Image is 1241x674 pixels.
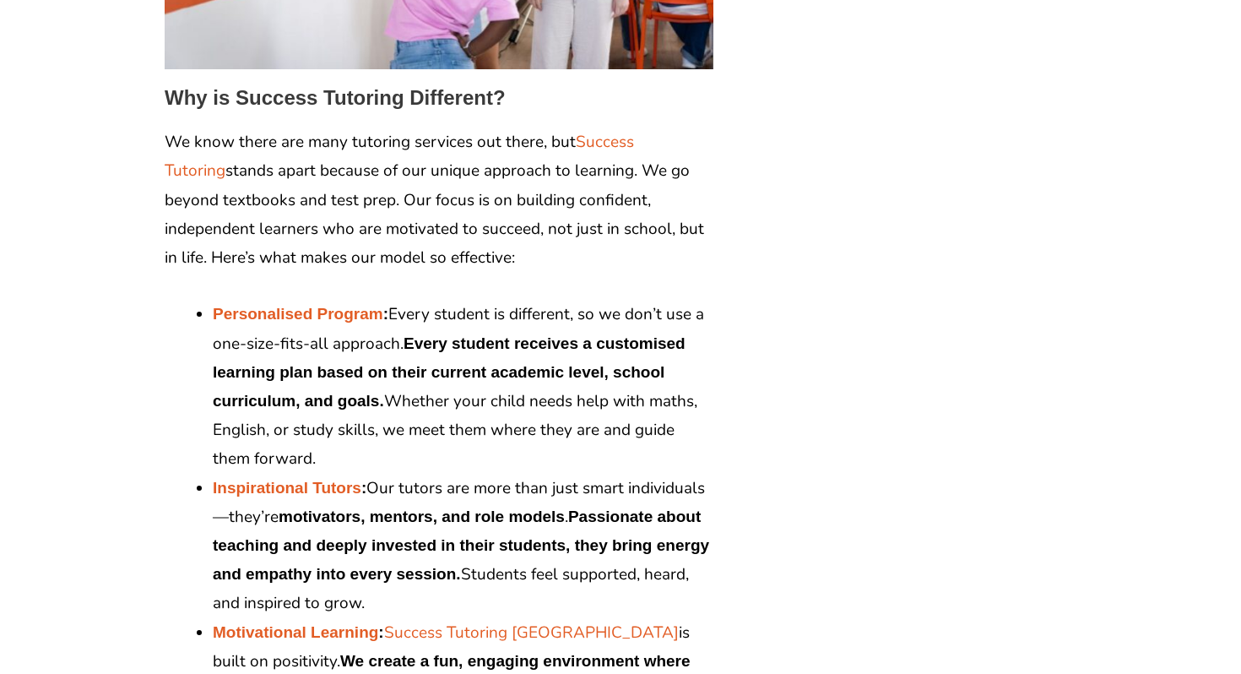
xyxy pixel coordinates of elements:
strong: motivators, mentors, and role models [279,508,565,525]
b: Inspirational Tutors [213,479,361,497]
p: We know there are many tutoring services out there, but stands apart because of our unique approa... [165,128,713,272]
strong: Why is Success Tutoring Different? [165,86,506,109]
iframe: Chat Widget [951,483,1241,674]
a: Inspirational Tutors [213,477,361,499]
b: Personalised Program [213,305,383,323]
li: Our tutors are more than just smart individuals—they’re . Students feel supported, heard, and ins... [213,474,713,618]
strong: Every student receives a customised learning plan based on their current academic level, school c... [213,334,686,410]
a: Success Tutoring [GEOGRAPHIC_DATA] [384,622,679,644]
b: : [361,479,366,497]
a: Motivational Learning [213,622,378,644]
b: Motivational Learning [213,623,378,641]
a: Personalised Program [213,303,383,325]
b: : [383,305,388,323]
strong: Passionate about teaching and deeply invested in their students, they bring energy and empathy in... [213,508,709,583]
li: Every student is different, so we don’t use a one-size-fits-all approach. Whether your child need... [213,300,713,473]
b: : [378,623,383,641]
